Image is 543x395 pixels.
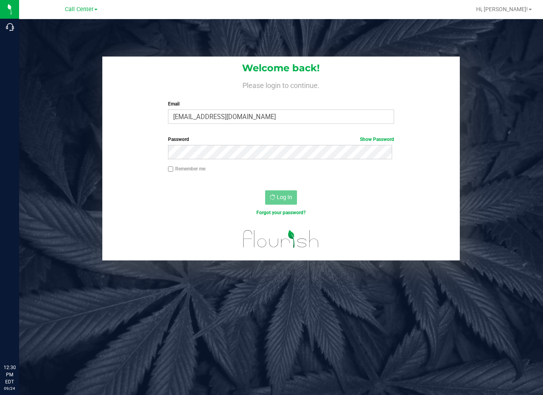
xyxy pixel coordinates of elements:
span: Hi, [PERSON_NAME]! [476,6,528,12]
h1: Welcome back! [102,63,459,73]
span: Call Center [65,6,94,13]
h4: Please login to continue. [102,80,459,89]
a: Show Password [360,137,394,142]
p: 12:30 PM EDT [4,364,16,385]
a: Forgot your password? [256,210,306,215]
button: Log In [265,190,297,205]
label: Remember me [168,165,205,172]
p: 09/24 [4,385,16,391]
img: flourish_logo.svg [236,225,326,253]
input: Remember me [168,166,174,172]
span: Password [168,137,189,142]
inline-svg: Call Center [6,23,14,31]
label: Email [168,100,394,108]
span: Log In [277,194,292,200]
